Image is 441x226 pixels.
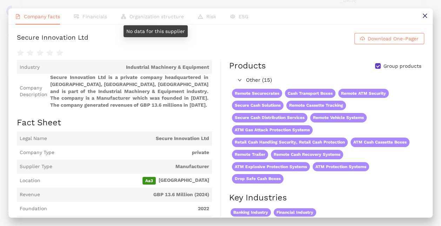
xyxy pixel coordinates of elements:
span: Remote Vehicle Systems [310,113,367,122]
span: Financials [82,14,107,19]
span: Secure Cash Distribution Services [232,113,307,122]
button: close [417,8,433,24]
span: Retail Cash Handling Security, Retail Cash Protection [232,138,348,147]
span: right [238,78,242,82]
span: star [46,49,53,56]
span: Remote Cash Recovery Systems [271,150,343,159]
span: Industry [20,64,40,71]
span: Aa3 [142,177,156,185]
span: [GEOGRAPHIC_DATA] [43,177,209,185]
span: star [56,49,63,56]
span: Organization structure [129,14,184,19]
span: Drop Safe Cash Boxes [232,174,283,184]
span: Banking Industry [230,208,271,217]
span: Remote Trailer [232,150,268,159]
span: Manufacturer [55,163,209,170]
span: Industrial Machinery & Equipment [42,64,209,71]
span: warning [198,14,203,19]
span: apartment [121,14,126,19]
span: cloud-download [360,36,365,42]
span: Other (15) [246,76,421,85]
span: Supplier Type [20,163,52,170]
span: Foundation [20,205,47,212]
span: Company Type [20,149,54,156]
span: Remote ATM Security [338,89,389,98]
span: Location [20,177,40,184]
span: ATM Explosive Protection Systems [232,162,310,172]
span: GBP 13.6 Million (2024) [43,191,209,198]
span: Financial Industry [274,208,316,217]
span: Remote Cassette Tracking [286,101,346,110]
h2: Key Industries [229,192,424,204]
span: fund-view [74,14,79,19]
span: star [27,49,34,56]
span: Legal Name [20,135,47,142]
span: ATM Cash Cassette Boxes [350,138,409,147]
span: ATM Gas Attack Protection Systems [232,125,313,135]
span: Company facts [24,14,60,19]
div: Products [229,60,266,72]
span: 2022 [50,205,209,212]
span: Remote Securecrates [232,89,282,98]
span: ATM Protection Systems [313,162,369,172]
span: star [36,49,44,56]
button: cloud-downloadDownload One-Pager [354,33,424,44]
span: star [17,49,24,56]
div: Secure Innovation Ltd [17,33,88,44]
span: Group products [381,63,424,70]
span: Cash Transport Boxes [285,89,335,98]
span: eye [230,14,235,19]
span: Secure Innovation Ltd [50,135,209,142]
span: private [57,149,209,156]
span: Revenue [20,191,40,198]
div: Other (15) [229,75,423,86]
h2: Fact Sheet [17,117,212,129]
span: Download One-Pager [368,35,419,42]
span: Company Description [20,85,47,98]
span: Secure Cash Solutions [232,101,283,110]
span: ESG [239,14,248,19]
span: Risk [206,14,216,19]
span: close [422,13,428,19]
span: Secure Innovation Ltd is a private company headquartered in [GEOGRAPHIC_DATA], [GEOGRAPHIC_DATA],... [50,74,209,108]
